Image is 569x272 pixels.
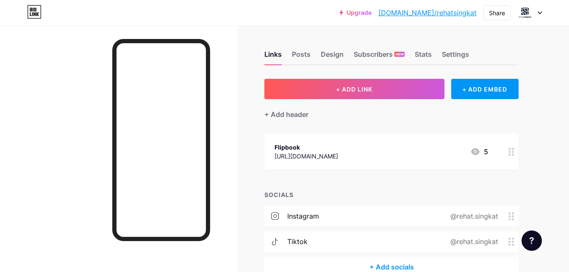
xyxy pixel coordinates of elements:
[275,143,338,152] div: Flipbook
[437,211,508,221] div: @rehat.singkat
[437,236,508,247] div: @rehat.singkat
[292,49,311,64] div: Posts
[415,49,432,64] div: Stats
[264,79,444,99] button: + ADD LINK
[287,236,308,247] div: tiktok
[321,49,344,64] div: Design
[378,8,477,18] a: [DOMAIN_NAME]/rehatsingkat
[264,49,282,64] div: Links
[396,52,404,57] span: NEW
[470,147,488,157] div: 5
[339,9,372,16] a: Upgrade
[264,190,519,199] div: SOCIALS
[287,211,319,221] div: instagram
[489,8,505,17] div: Share
[517,5,533,21] img: rehatsingkat
[264,109,308,119] div: + Add header
[451,79,519,99] div: + ADD EMBED
[275,152,338,161] div: [URL][DOMAIN_NAME]
[354,49,405,64] div: Subscribers
[336,86,372,93] span: + ADD LINK
[442,49,469,64] div: Settings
